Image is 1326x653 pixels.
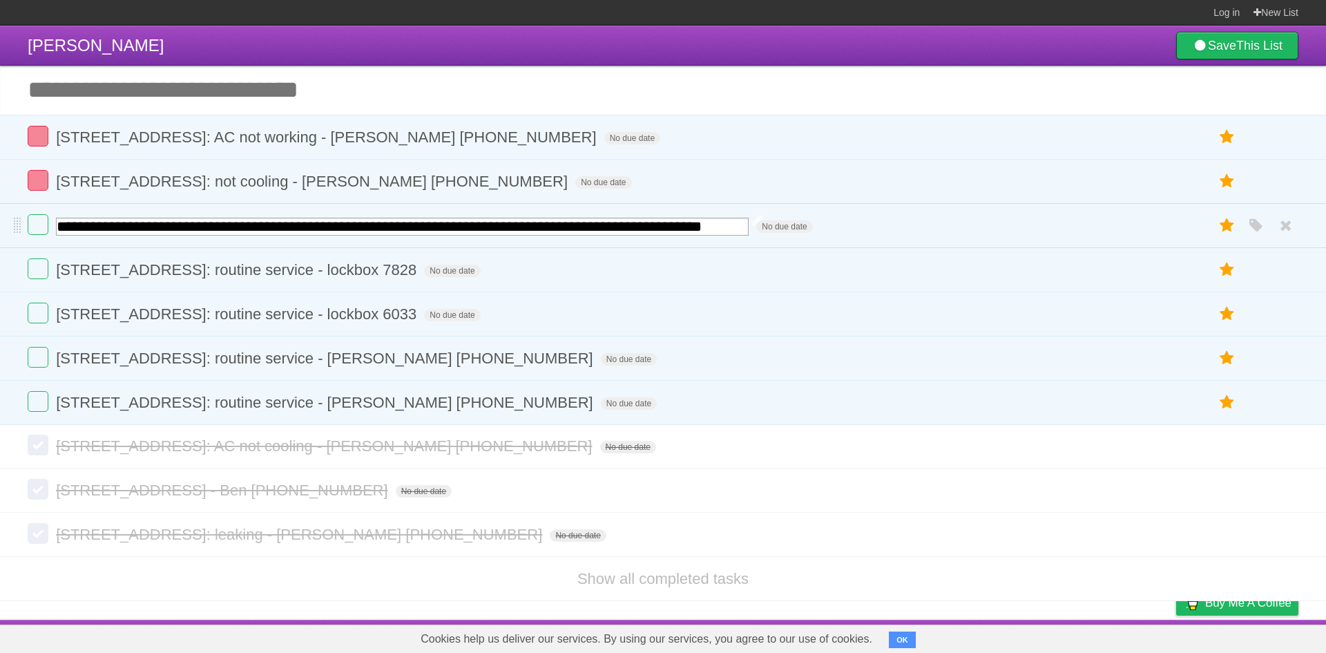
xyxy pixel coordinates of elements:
[28,170,48,191] label: Done
[600,441,656,453] span: No due date
[28,479,48,500] label: Done
[28,435,48,455] label: Done
[550,529,606,542] span: No due date
[1214,391,1240,414] label: Star task
[575,176,631,189] span: No due date
[28,214,48,235] label: Done
[889,632,916,648] button: OK
[396,485,452,498] span: No due date
[56,394,597,411] span: [STREET_ADDRESS]: routine service - [PERSON_NAME] [PHONE_NUMBER]
[1176,32,1298,59] a: SaveThis List
[1111,623,1142,650] a: Terms
[1205,591,1291,615] span: Buy me a coffee
[1214,347,1240,370] label: Star task
[407,625,886,653] span: Cookies help us deliver our services. By using our services, you agree to our use of cookies.
[28,303,48,323] label: Done
[601,397,657,410] span: No due date
[1236,39,1282,53] b: This List
[1038,623,1094,650] a: Developers
[56,173,571,190] span: [STREET_ADDRESS]: not cooling - [PERSON_NAME] [PHONE_NUMBER]
[28,391,48,412] label: Done
[424,265,480,277] span: No due date
[1176,590,1298,616] a: Buy me a coffee
[1214,126,1240,149] label: Star task
[992,623,1021,650] a: About
[28,523,48,544] label: Done
[56,350,597,367] span: [STREET_ADDRESS]: routine service - [PERSON_NAME] [PHONE_NUMBER]
[28,126,48,146] label: Done
[1214,170,1240,193] label: Star task
[1214,214,1240,237] label: Star task
[56,437,595,455] span: [STREET_ADDRESS]: AC not cooling - [PERSON_NAME] [PHONE_NUMBER]
[1183,591,1202,614] img: Buy me a coffee
[1211,623,1298,650] a: Suggest a feature
[604,132,660,144] span: No due date
[1214,303,1240,325] label: Star task
[1214,258,1240,281] label: Star task
[28,347,48,368] label: Done
[424,309,480,321] span: No due date
[756,220,812,233] span: No due date
[28,36,164,55] span: [PERSON_NAME]
[56,261,420,278] span: [STREET_ADDRESS]: routine service - lockbox 7828
[1158,623,1194,650] a: Privacy
[56,129,599,146] span: [STREET_ADDRESS]: AC not working - [PERSON_NAME] [PHONE_NUMBER]
[601,353,657,366] span: No due date
[56,305,420,323] span: [STREET_ADDRESS]: routine service - lockbox 6033
[28,258,48,279] label: Done
[56,526,546,543] span: [STREET_ADDRESS]: leaking - [PERSON_NAME] [PHONE_NUMBER]
[56,482,391,499] span: [STREET_ADDRESS] - Ben [PHONE_NUMBER]
[577,570,749,587] a: Show all completed tasks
